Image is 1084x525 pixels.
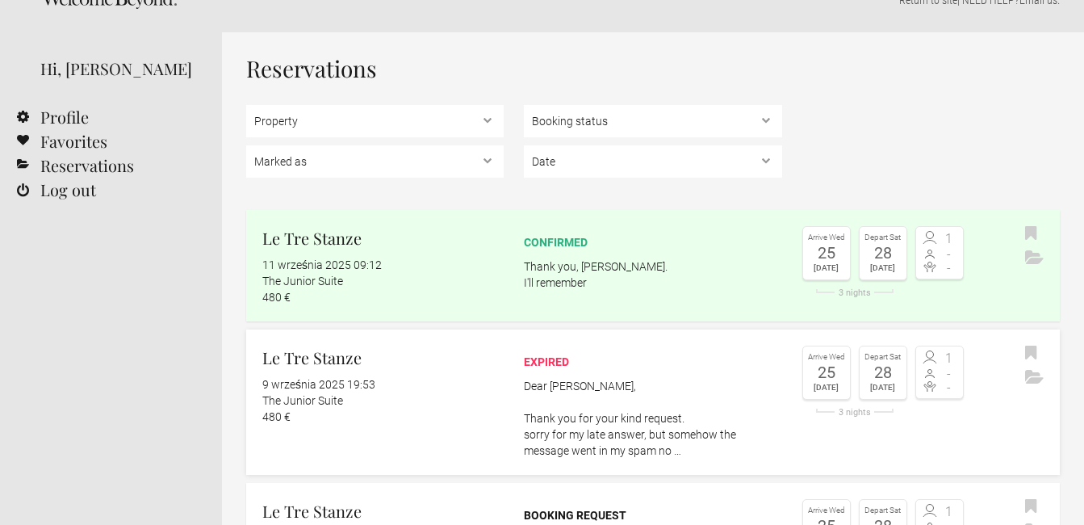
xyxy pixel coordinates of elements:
flynt-date-display: 9 września 2025 19:53 [262,378,375,391]
p: Dear [PERSON_NAME], Thank you for your kind request. sorry for my late answer, but somehow the me... [524,378,781,459]
div: Hi, [PERSON_NAME] [40,57,198,81]
div: expired [524,354,781,370]
button: Bookmark [1021,222,1041,246]
flynt-date-display: 11 września 2025 09:12 [262,258,382,271]
span: - [940,248,959,261]
div: [DATE] [864,261,902,275]
div: 3 nights [802,288,907,297]
div: 28 [864,364,902,380]
div: Arrive Wed [807,351,846,364]
flynt-currency: 480 € [262,291,291,304]
div: Depart Sat [864,504,902,518]
span: 1 [940,352,959,365]
div: [DATE] [807,261,846,275]
h1: Reservations [246,57,1060,81]
div: Arrive Wed [807,504,846,518]
div: [DATE] [807,380,846,395]
select: , , [524,105,781,137]
select: , [524,145,781,178]
span: 1 [940,233,959,246]
div: 25 [807,364,846,380]
span: 1 [940,506,959,519]
select: , , , [246,145,504,178]
div: 3 nights [802,408,907,417]
div: [DATE] [864,380,902,395]
button: Bookmark [1021,495,1041,519]
a: Le Tre Stanze 11 września 2025 09:12 The Junior Suite 480 € confirmed Thank you, [PERSON_NAME].I'... [246,210,1060,321]
div: The Junior Suite [262,393,504,409]
div: The Junior Suite [262,273,504,289]
h2: Le Tre Stanze [262,499,504,523]
span: - [940,262,959,275]
button: Archive [1021,246,1048,271]
button: Bookmark [1021,342,1041,366]
h2: Le Tre Stanze [262,226,504,250]
div: Arrive Wed [807,231,846,245]
div: Booking request [524,507,781,523]
flynt-currency: 480 € [262,410,291,423]
div: confirmed [524,234,781,250]
p: Thank you, [PERSON_NAME]. I'll remember [524,258,781,291]
span: - [940,381,959,394]
div: Depart Sat [864,351,902,364]
div: Depart Sat [864,231,902,245]
span: - [940,367,959,380]
button: Archive [1021,366,1048,390]
div: 25 [807,245,846,261]
div: 28 [864,245,902,261]
h2: Le Tre Stanze [262,346,504,370]
a: Le Tre Stanze 9 września 2025 19:53 The Junior Suite 480 € expired Dear [PERSON_NAME], Thank you ... [246,330,1060,475]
